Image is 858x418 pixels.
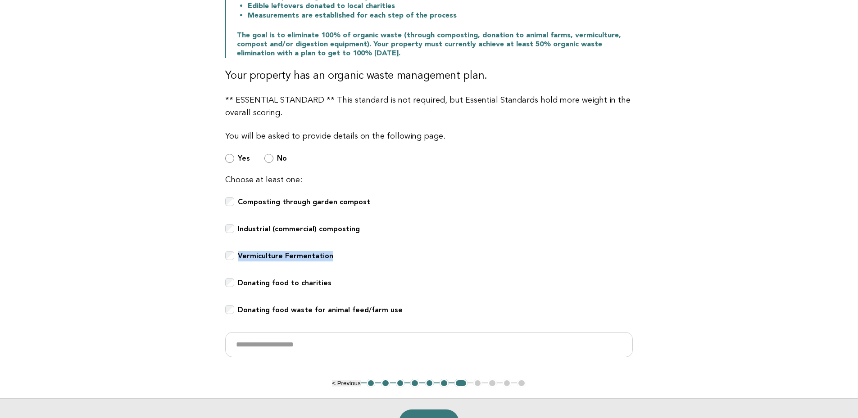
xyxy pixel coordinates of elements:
li: Measurements are established for each step of the process [248,11,633,20]
h3: Your property has an organic waste management plan. [225,69,633,83]
b: Composting through garden compost [238,198,370,206]
b: No [277,154,287,162]
p: You will be asked to provide details on the following page. [225,130,633,143]
button: 6 [440,379,449,388]
li: Edible leftovers donated to local charities [248,1,633,11]
button: < Previous [332,380,360,387]
b: Vermiculture Fermentation [238,252,333,260]
button: 2 [381,379,390,388]
b: Donating food waste for animal feed/farm use [238,306,403,314]
button: 7 [454,379,468,388]
p: Choose at least one: [225,174,633,186]
b: Industrial (commercial) composting [238,225,360,233]
button: 4 [410,379,419,388]
button: 5 [425,379,434,388]
button: 3 [396,379,405,388]
b: Yes [238,154,250,162]
b: Donating food to charities [238,279,331,287]
p: The goal is to eliminate 100% of organic waste (through composting, donation to animal farms, ver... [237,31,633,58]
button: 1 [367,379,376,388]
p: ** ESSENTIAL STANDARD ** This standard is not required, but Essential Standards hold more weight ... [225,94,633,119]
